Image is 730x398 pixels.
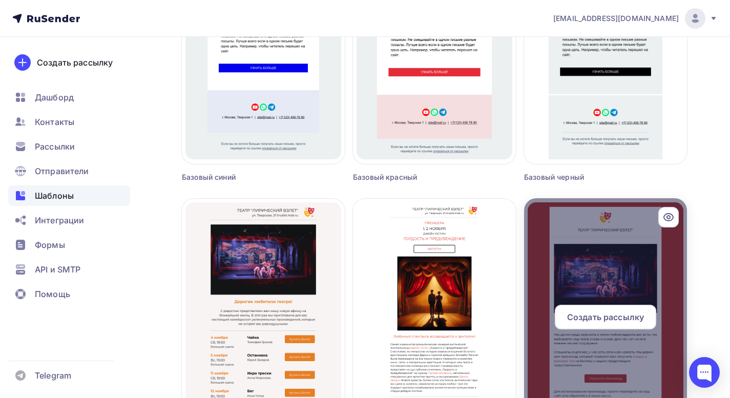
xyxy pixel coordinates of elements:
[35,140,75,153] span: Рассылки
[524,172,646,182] div: Базовый черный
[8,185,130,206] a: Шаблоны
[553,13,679,24] span: [EMAIL_ADDRESS][DOMAIN_NAME]
[35,239,65,251] span: Формы
[8,161,130,181] a: Отправители
[37,56,113,69] div: Создать рассылку
[553,8,718,29] a: [EMAIL_ADDRESS][DOMAIN_NAME]
[353,172,475,182] div: Базовый красный
[35,165,89,177] span: Отправители
[35,116,74,128] span: Контакты
[35,91,74,103] span: Дашборд
[8,87,130,108] a: Дашборд
[35,214,84,226] span: Интеграции
[182,172,304,182] div: Базовый синий
[8,136,130,157] a: Рассылки
[35,288,70,300] span: Помощь
[8,112,130,132] a: Контакты
[8,235,130,255] a: Формы
[35,263,80,276] span: API и SMTP
[35,369,71,382] span: Telegram
[35,190,74,202] span: Шаблоны
[567,311,644,323] span: Создать рассылку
